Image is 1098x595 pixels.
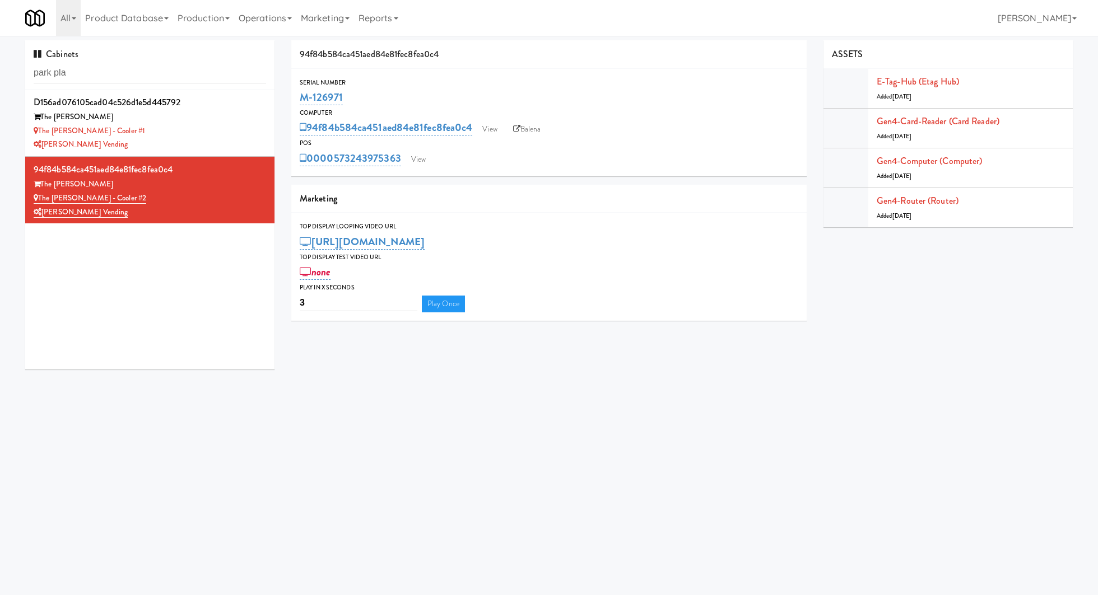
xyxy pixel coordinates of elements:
li: d156ad076105cad04c526d1e5d445792The [PERSON_NAME] The [PERSON_NAME] - Cooler #1[PERSON_NAME] Vending [25,90,274,157]
a: View [477,121,503,138]
a: Gen4-card-reader (Card Reader) [877,115,999,128]
div: The [PERSON_NAME] [34,177,266,191]
span: Added [877,92,911,101]
div: Top Display Test Video Url [300,252,798,263]
a: View [406,151,431,168]
a: E-tag-hub (Etag Hub) [877,75,959,88]
li: 94f84b584ca451aed84e81fec8fea0c4The [PERSON_NAME] The [PERSON_NAME] - Cooler #2[PERSON_NAME] Vending [25,157,274,223]
div: POS [300,138,798,149]
a: The [PERSON_NAME] - Cooler #1 [34,125,145,136]
div: The [PERSON_NAME] [34,110,266,124]
span: [DATE] [892,92,912,101]
span: [DATE] [892,212,912,220]
span: Marketing [300,192,337,205]
a: none [300,264,331,280]
div: Computer [300,107,798,119]
a: Play Once [422,296,465,312]
a: 0000573243975363 [300,151,401,166]
span: ASSETS [832,48,863,60]
div: d156ad076105cad04c526d1e5d445792 [34,94,266,111]
a: M-126971 [300,90,343,105]
a: 94f84b584ca451aed84e81fec8fea0c4 [300,120,472,135]
a: [URL][DOMAIN_NAME] [300,234,425,250]
span: Added [877,132,911,140]
div: 94f84b584ca451aed84e81fec8fea0c4 [291,40,807,69]
input: Search cabinets [34,63,266,83]
span: [DATE] [892,172,912,180]
img: Micromart [25,8,45,28]
span: Added [877,172,911,180]
a: [PERSON_NAME] Vending [34,207,128,218]
div: 94f84b584ca451aed84e81fec8fea0c4 [34,161,266,178]
a: Balena [508,121,547,138]
div: Top Display Looping Video Url [300,221,798,232]
span: Added [877,212,911,220]
span: [DATE] [892,132,912,140]
a: Gen4-router (Router) [877,194,959,207]
div: Play in X seconds [300,282,798,293]
a: The [PERSON_NAME] - Cooler #2 [34,193,146,204]
a: Gen4-computer (Computer) [877,154,982,167]
div: Serial Number [300,77,798,88]
span: Cabinets [34,48,78,60]
a: [PERSON_NAME] Vending [34,139,128,149]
